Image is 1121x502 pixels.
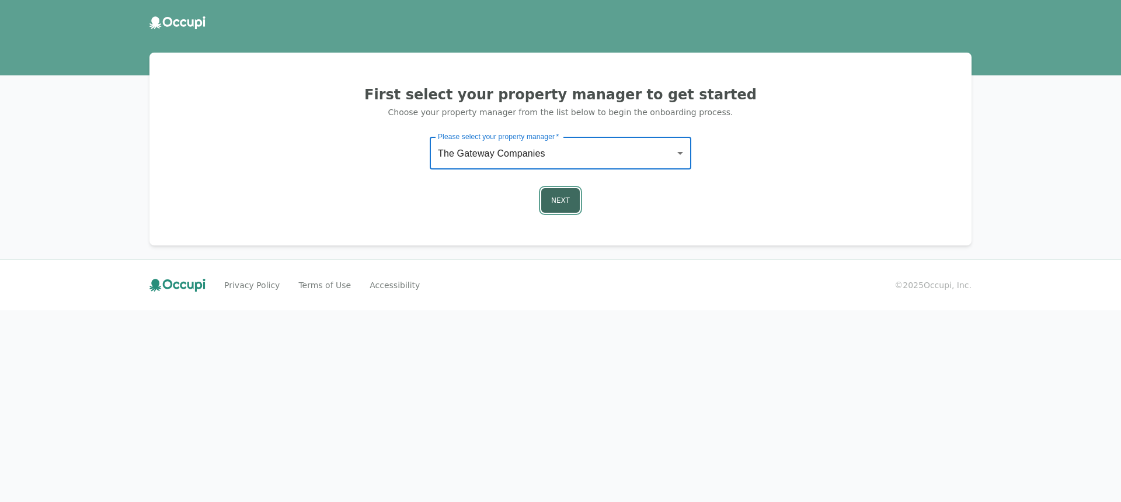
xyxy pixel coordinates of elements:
button: Next [541,188,580,213]
a: Privacy Policy [224,279,280,291]
a: Terms of Use [298,279,351,291]
h2: First select your property manager to get started [163,85,958,104]
a: Accessibility [370,279,420,291]
label: Please select your property manager [438,131,559,141]
div: The Gateway Companies [430,137,691,169]
p: Choose your property manager from the list below to begin the onboarding process. [163,106,958,118]
small: © 2025 Occupi, Inc. [894,279,972,291]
